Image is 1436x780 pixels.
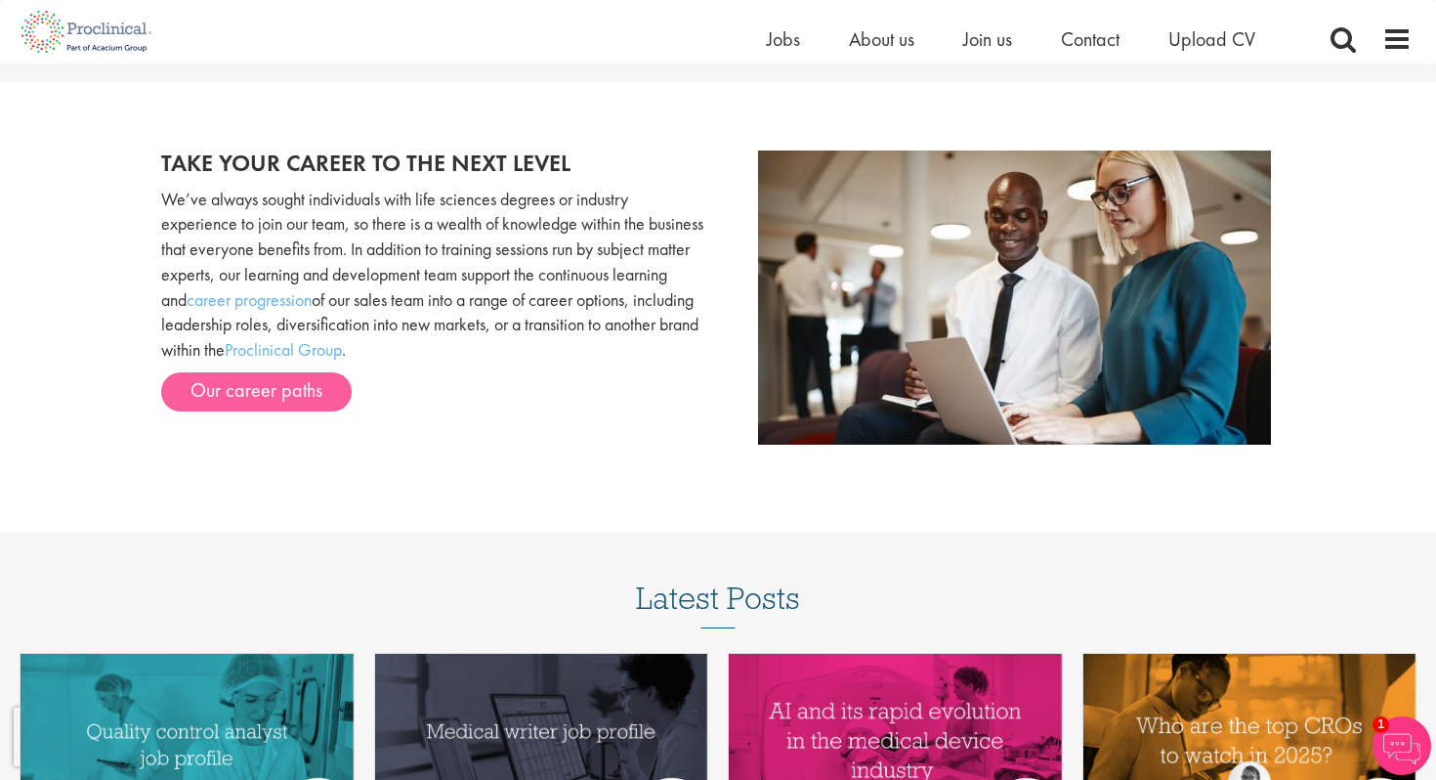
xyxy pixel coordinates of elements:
a: career progression [187,288,312,311]
a: Proclinical Group [225,338,342,361]
span: 1 [1373,716,1389,733]
a: Upload CV [1168,26,1255,52]
p: We’ve always sought individuals with life sciences degrees or industry experience to join our tea... [161,187,703,363]
img: Chatbot [1373,716,1431,775]
a: Jobs [767,26,800,52]
h3: Latest Posts [636,582,800,628]
h2: Take your career to the next level [161,151,703,176]
a: Our career paths [161,372,352,412]
a: Contact [1061,26,1119,52]
a: Join us [963,26,1012,52]
a: About us [849,26,914,52]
